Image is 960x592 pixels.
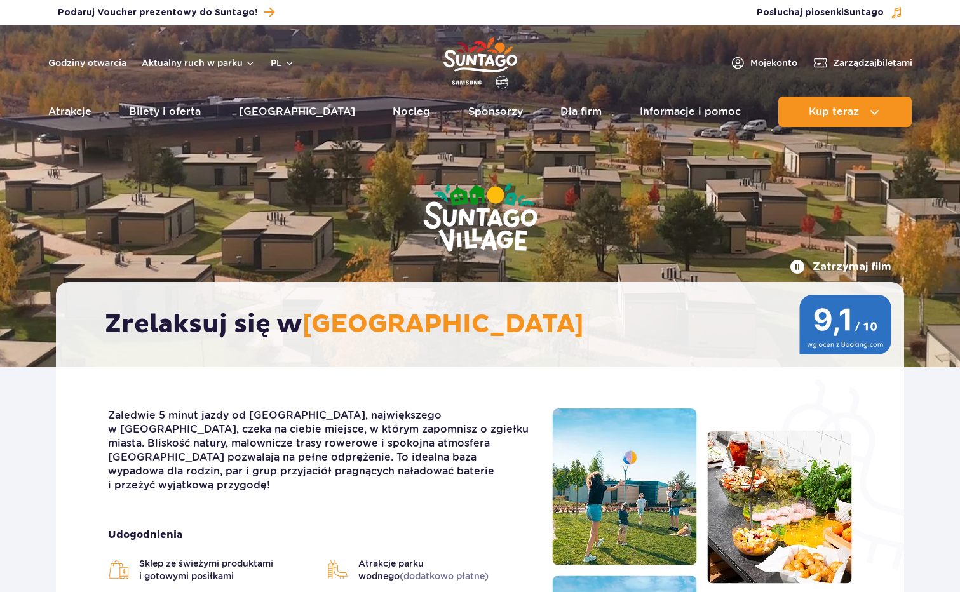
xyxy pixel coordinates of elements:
[108,528,533,542] strong: Udogodnienia
[58,4,274,21] a: Podaruj Voucher prezentowy do Suntago!
[108,408,533,492] p: Zaledwie 5 minut jazdy od [GEOGRAPHIC_DATA], największego w [GEOGRAPHIC_DATA], czeka na ciebie mi...
[833,57,912,69] span: Zarządzaj biletami
[560,97,602,127] a: Dla firm
[358,557,534,582] span: Atrakcje parku wodnego
[757,6,903,19] button: Posłuchaj piosenkiSuntago
[778,97,912,127] button: Kup teraz
[271,57,295,69] button: pl
[105,309,868,340] h2: Zrelaksuj się w
[790,259,891,274] button: Zatrzymaj film
[757,6,884,19] span: Posłuchaj piosenki
[750,57,797,69] span: Moje konto
[129,97,201,127] a: Bilety i oferta
[393,97,430,127] a: Nocleg
[48,97,91,127] a: Atrakcje
[799,295,891,354] img: 9,1/10 wg ocen z Booking.com
[58,6,257,19] span: Podaruj Voucher prezentowy do Suntago!
[139,557,314,582] span: Sklep ze świeżymi produktami i gotowymi posiłkami
[443,32,517,90] a: Park of Poland
[239,97,355,127] a: [GEOGRAPHIC_DATA]
[813,55,912,71] a: Zarządzajbiletami
[142,58,255,68] button: Aktualny ruch w parku
[730,55,797,71] a: Mojekonto
[400,571,489,581] span: (dodatkowo płatne)
[809,106,859,118] span: Kup teraz
[302,309,584,340] span: [GEOGRAPHIC_DATA]
[640,97,741,127] a: Informacje i pomoc
[844,8,884,17] span: Suntago
[48,57,126,69] a: Godziny otwarcia
[372,133,588,304] img: Suntago Village
[468,97,523,127] a: Sponsorzy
